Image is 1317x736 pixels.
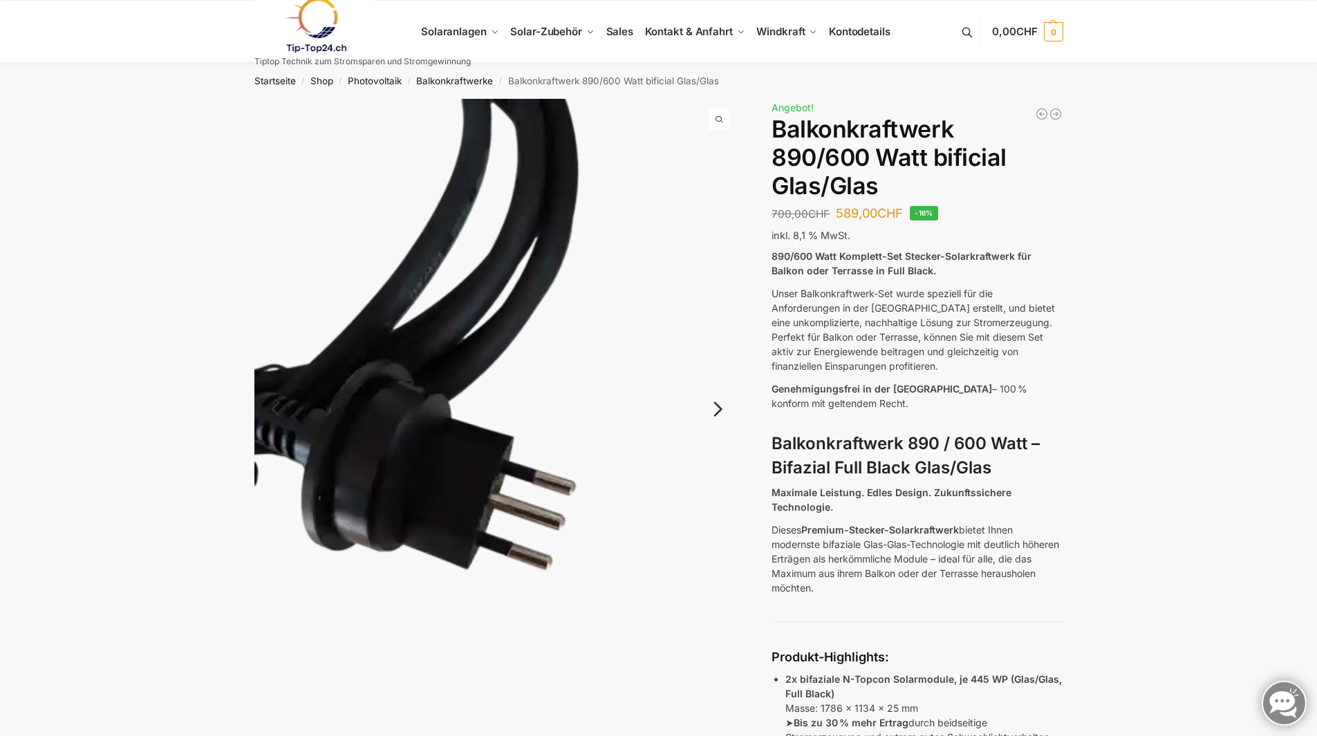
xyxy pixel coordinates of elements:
[348,75,402,86] a: Photovoltaik
[333,76,348,87] span: /
[254,57,471,66] p: Tiptop Technik zum Stromsparen und Stromgewinnung
[772,522,1063,595] p: Dieses bietet Ihnen modernste bifaziale Glas-Glas-Technologie mit deutlich höheren Erträgen als h...
[992,25,1037,38] span: 0,00
[606,25,634,38] span: Sales
[808,207,830,220] span: CHF
[877,206,903,220] span: CHF
[772,207,830,220] bdi: 700,00
[493,76,507,87] span: /
[772,229,850,241] span: inkl. 8,1 % MwSt.
[772,250,1031,276] strong: 890/600 Watt Komplett-Set Stecker-Solarkraftwerk für Balkon oder Terrasse in Full Black.
[416,75,493,86] a: Balkonkraftwerke
[1044,22,1063,41] span: 0
[836,206,903,220] bdi: 589,00
[794,717,908,728] strong: Bis zu 30 % mehr Ertrag
[772,433,1040,478] strong: Balkonkraftwerk 890 / 600 Watt – Bifazial Full Black Glas/Glas
[772,383,1027,409] span: – 100 % konform mit geltendem Recht.
[823,1,896,63] a: Kontodetails
[772,383,992,395] span: Genehmigungsfrei in der [GEOGRAPHIC_DATA]
[402,76,416,87] span: /
[829,25,890,38] span: Kontodetails
[600,1,639,63] a: Sales
[772,487,1011,513] strong: Maximale Leistung. Edles Design. Zukunftssichere Technologie.
[772,115,1063,200] h1: Balkonkraftwerk 890/600 Watt bificial Glas/Glas
[801,524,959,536] strong: Premium-Stecker-Solarkraftwerk
[510,25,582,38] span: Solar-Zubehör
[254,75,296,86] a: Startseite
[992,11,1063,53] a: 0,00CHF 0
[421,25,487,38] span: Solaranlagen
[1035,107,1049,121] a: 890/600 Watt Solarkraftwerk + 2,7 KW Batteriespeicher Genehmigungsfrei
[772,650,889,664] strong: Produkt-Highlights:
[756,25,805,38] span: Windkraft
[739,99,1224,584] img: Balkonkraftwerk 890/600 Watt bificial Glas/Glas 17
[1049,107,1063,121] a: Steckerkraftwerk 890/600 Watt, mit Ständer für Terrasse inkl. Lieferung
[785,673,1062,699] strong: 2x bifaziale N-Topcon Solarmodule, je 445 WP (Glas/Glas, Full Black)
[772,102,814,113] span: Angebot!
[751,1,823,63] a: Windkraft
[230,63,1087,99] nav: Breadcrumb
[310,75,333,86] a: Shop
[910,206,938,220] span: -16%
[772,286,1063,373] p: Unser Balkonkraftwerk-Set wurde speziell für die Anforderungen in der [GEOGRAPHIC_DATA] erstellt,...
[639,1,751,63] a: Kontakt & Anfahrt
[1016,25,1038,38] span: CHF
[505,1,600,63] a: Solar-Zubehör
[645,25,733,38] span: Kontakt & Anfahrt
[296,76,310,87] span: /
